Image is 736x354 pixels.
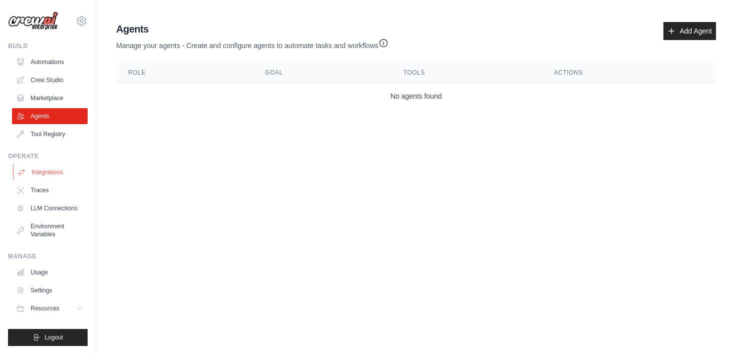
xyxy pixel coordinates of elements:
button: Logout [8,329,88,346]
th: Actions [542,63,716,83]
a: Marketplace [12,90,88,106]
h2: Agents [116,22,389,36]
a: Traces [12,182,88,198]
a: Settings [12,282,88,298]
span: Resources [31,304,59,312]
a: Agents [12,108,88,124]
div: Manage [8,252,88,260]
p: Manage your agents - Create and configure agents to automate tasks and workflows [116,36,389,51]
div: Build [8,42,88,50]
img: Logo [8,12,58,31]
a: Tool Registry [12,126,88,142]
a: Add Agent [663,22,716,40]
button: Resources [12,300,88,316]
div: Operate [8,152,88,160]
a: LLM Connections [12,200,88,216]
th: Tools [391,63,542,83]
span: Logout [45,333,63,341]
a: Environment Variables [12,218,88,242]
a: Automations [12,54,88,70]
th: Role [116,63,253,83]
th: Goal [253,63,392,83]
a: Usage [12,264,88,280]
td: No agents found [116,83,716,110]
a: Integrations [13,164,89,180]
a: Crew Studio [12,72,88,88]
